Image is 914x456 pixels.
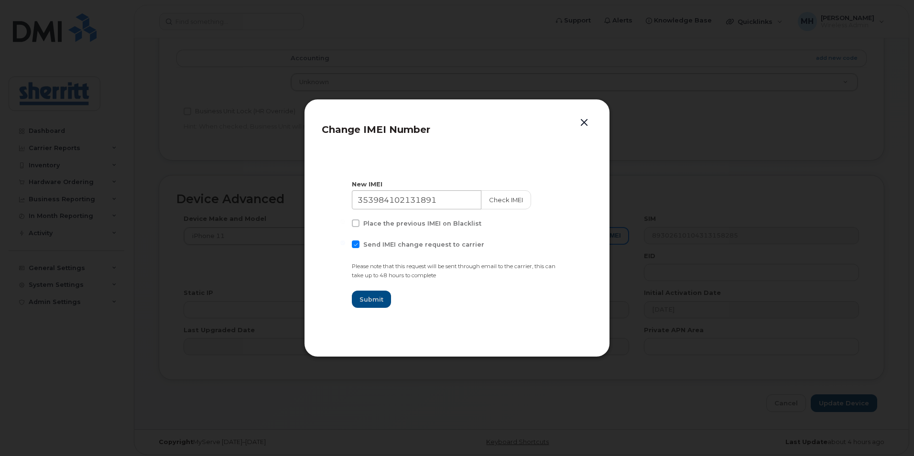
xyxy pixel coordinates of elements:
[363,241,484,248] span: Send IMEI change request to carrier
[322,124,430,135] span: Change IMEI Number
[340,219,345,224] input: Place the previous IMEI on Blacklist
[352,180,562,189] div: New IMEI
[352,291,391,308] button: Submit
[359,295,383,304] span: Submit
[481,190,531,209] button: Check IMEI
[340,240,345,245] input: Send IMEI change request to carrier
[352,263,555,279] small: Please note that this request will be sent through email to the carrier, this can take up to 48 h...
[363,220,481,227] span: Place the previous IMEI on Blacklist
